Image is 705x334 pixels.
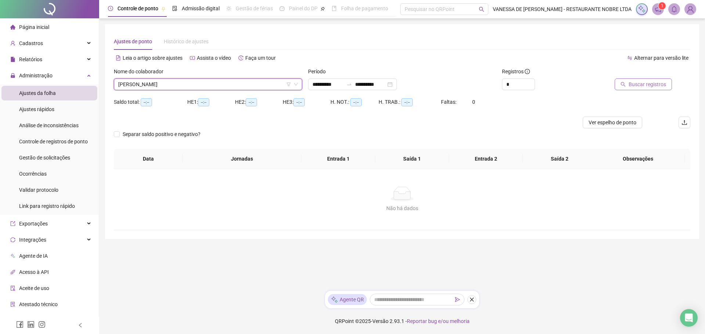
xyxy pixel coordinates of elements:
span: Agente de IA [19,253,48,259]
button: Buscar registros [615,78,672,90]
span: facebook [16,321,23,328]
div: Não há dados [123,204,681,212]
span: swap [627,55,632,60]
th: Observações [591,149,685,169]
span: file [10,57,15,62]
span: Atestado técnico [19,301,58,307]
div: HE 2: [235,98,283,106]
span: Cadastros [19,40,43,46]
span: Controle de ponto [117,5,158,11]
span: file-text [116,55,121,60]
span: Validar protocolo [19,187,58,193]
th: Saída 2 [523,149,597,169]
span: Acesso à API [19,269,49,275]
span: Assista o vídeo [197,55,231,61]
span: Integrações [19,237,46,243]
th: Data [114,149,182,169]
span: Página inicial [19,24,49,30]
div: H. TRAB.: [379,98,441,106]
th: Entrada 1 [301,149,375,169]
span: 0 [472,99,475,105]
span: sun [226,6,231,11]
div: HE 3: [283,98,330,106]
button: Ver espelho de ponto [583,117,642,128]
span: youtube [190,55,195,60]
span: history [238,55,243,60]
span: Link para registro rápido [19,203,75,209]
span: Observações [597,155,679,163]
span: Versão [372,318,388,324]
span: audit [10,286,15,291]
span: Reportar bug e/ou melhoria [407,318,470,324]
span: Administração [19,73,53,78]
span: Gestão de férias [236,5,273,11]
span: Ocorrências [19,171,47,177]
span: Ajustes da folha [19,90,56,96]
span: left [78,323,83,328]
span: 1 [661,3,664,8]
span: --:-- [141,98,152,106]
span: to [346,81,352,87]
span: filter [286,82,291,87]
span: Exportações [19,221,48,227]
img: sparkle-icon.fc2bf0ac1784a2077858766a79e2daf3.svg [331,296,338,304]
th: Jornadas [182,149,301,169]
span: Folha de pagamento [341,5,388,11]
span: Análise de inconsistências [19,122,79,128]
span: user-add [10,41,15,46]
span: --:-- [350,98,362,106]
span: sync [10,237,15,242]
span: Relatórios [19,56,42,62]
span: Faltas: [441,99,458,105]
sup: 1 [658,2,666,10]
span: instagram [38,321,46,328]
span: solution [10,302,15,307]
span: Separar saldo positivo e negativo? [120,130,203,138]
span: VANESSA DE [PERSON_NAME] - RESTAURANTE NOBRE LTDA [493,5,632,13]
div: Saldo total: [114,98,187,106]
span: home [10,25,15,30]
span: dashboard [279,6,285,11]
span: Alternar para versão lite [634,55,688,61]
span: Gestão de solicitações [19,155,70,161]
span: upload [681,120,687,125]
span: close [469,297,474,302]
span: file-done [172,6,177,11]
span: --:-- [401,98,413,106]
span: Painel do DP [289,5,318,11]
div: HE 1: [187,98,235,106]
span: book [332,6,337,11]
th: Entrada 2 [449,149,523,169]
span: clock-circle [108,6,113,11]
span: search [621,82,626,87]
span: notification [655,6,661,12]
span: Histórico de ajustes [164,38,209,44]
span: search [479,7,484,12]
th: Saída 1 [375,149,449,169]
div: Open Intercom Messenger [680,309,698,327]
span: pushpin [161,7,166,11]
span: down [294,82,298,87]
span: export [10,221,15,226]
span: linkedin [27,321,35,328]
span: api [10,269,15,275]
span: Ver espelho de ponto [589,118,636,126]
span: --:-- [293,98,305,106]
span: send [455,297,460,302]
span: Leia o artigo sobre ajustes [123,55,182,61]
span: Registros [502,67,530,76]
span: Aceite de uso [19,285,49,291]
span: lock [10,73,15,78]
label: Período [308,67,330,76]
label: Nome do colaborador [114,67,168,76]
span: swap-right [346,81,352,87]
span: bell [671,6,677,12]
span: Faça um tour [245,55,276,61]
span: --:-- [246,98,257,106]
footer: QRPoint © 2025 - 2.93.1 - [99,308,705,334]
span: Admissão digital [182,5,220,11]
span: pushpin [321,7,325,11]
span: QUEILA OLIVEIRA DE BOMFIM [118,79,298,90]
span: info-circle [525,69,530,74]
span: Ajustes rápidos [19,106,54,112]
